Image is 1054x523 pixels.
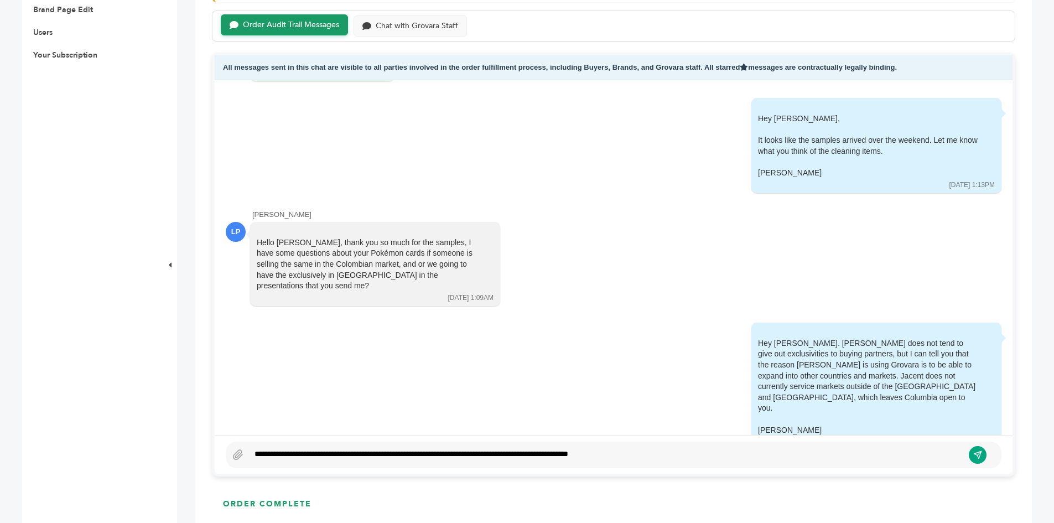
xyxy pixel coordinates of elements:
[758,113,979,179] div: Hey [PERSON_NAME], It looks like the samples arrived over the weekend. Let me know what you think...
[448,293,494,303] div: [DATE] 1:09AM
[33,4,93,15] a: Brand Page Edit
[376,22,458,31] div: Chat with Grovara Staff
[252,210,1001,220] div: [PERSON_NAME]
[33,50,97,60] a: Your Subscription
[257,237,478,292] div: Hello [PERSON_NAME], thank you so much for the samples, I have some questions about your Pokémon ...
[226,222,246,242] div: LP
[949,180,995,190] div: [DATE] 1:13PM
[33,27,53,38] a: Users
[758,425,979,436] div: [PERSON_NAME]
[223,499,311,510] h3: ORDER COMPLETE
[215,55,1013,80] div: All messages sent in this chat are visible to all parties involved in the order fulfillment proce...
[758,168,979,179] div: [PERSON_NAME]
[243,20,339,30] div: Order Audit Trail Messages
[758,338,979,436] div: Hey [PERSON_NAME]. [PERSON_NAME] does not tend to give out exclusivities to buying partners, but ...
